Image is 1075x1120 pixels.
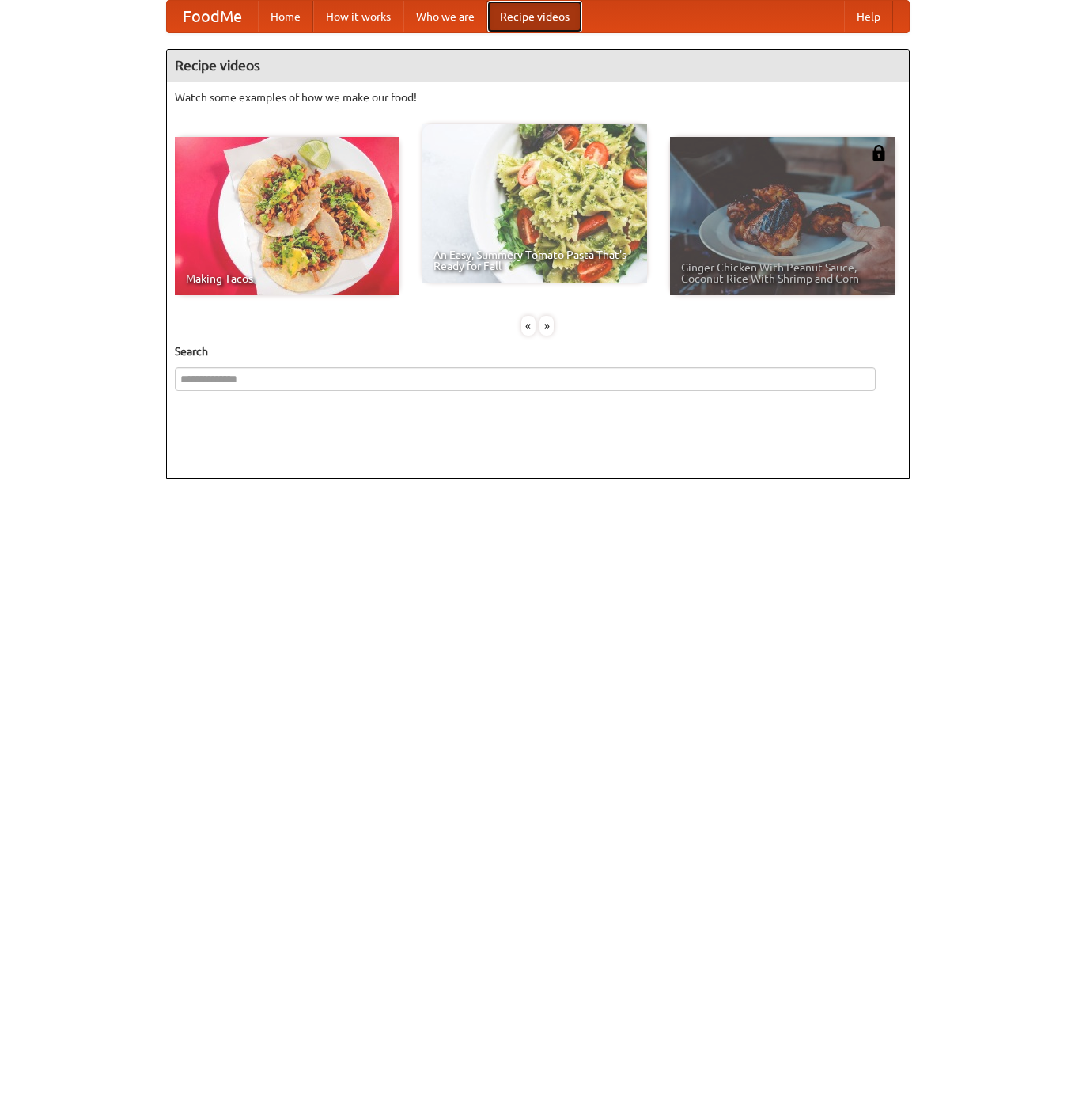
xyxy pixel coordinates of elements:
p: Watch some examples of how we make our food! [175,89,901,105]
img: 483408.png [871,145,887,161]
div: « [521,316,536,336]
h4: Recipe videos [167,50,909,82]
a: Home [258,1,313,32]
a: FoodMe [167,1,258,32]
a: Recipe videos [487,1,582,32]
span: Making Tacos [186,273,388,284]
a: Making Tacos [175,137,399,295]
a: Help [844,1,893,32]
a: An Easy, Summery Tomato Pasta That's Ready for Fall [422,124,647,283]
span: An Easy, Summery Tomato Pasta That's Ready for Fall [433,249,636,271]
h5: Search [175,344,901,359]
a: How it works [313,1,403,32]
div: » [539,316,554,336]
a: Who we are [403,1,487,32]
